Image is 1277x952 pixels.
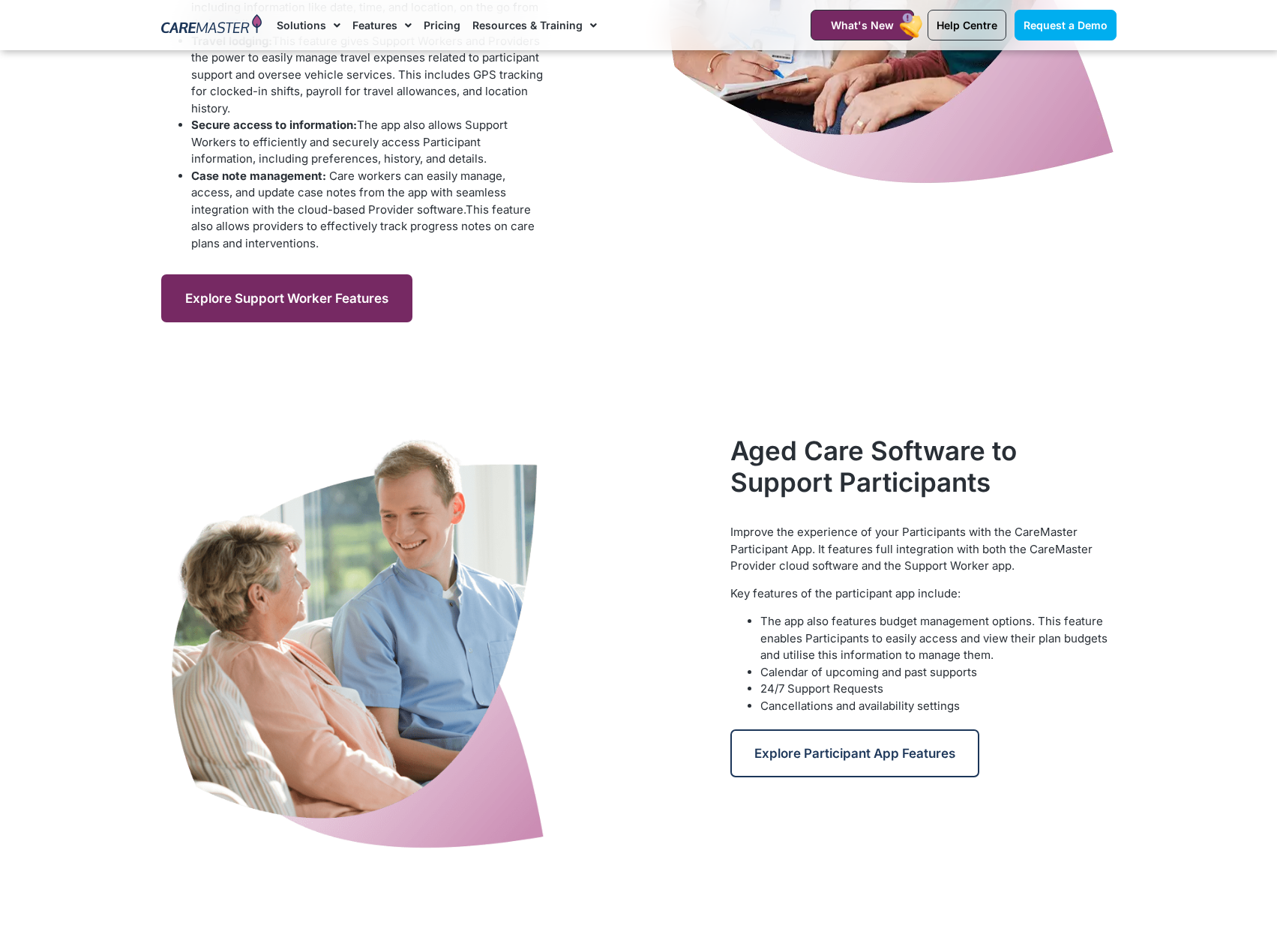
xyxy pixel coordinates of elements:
[161,435,550,855] img: A Support Worker, having a conversation with an NDIS Participant, refers to CareMaster’s Document...
[730,525,1093,573] span: Improve the experience of your Participants with the CareMaster Participant App. It features full...
[161,274,412,322] a: Explore Support Worker Features
[191,118,357,132] b: Secure access to information:
[1015,10,1117,40] a: Request a Demo
[191,168,547,253] li: This feature also allows providers to effectively track progress notes on care plans and interven...
[811,10,914,40] a: What's New
[760,681,883,696] span: 24/7 Support Requests
[191,118,508,166] span: The app also allows Support Workers to efficiently and securely access Participant information, i...
[760,665,977,679] span: Calendar of upcoming and past supports
[937,19,997,31] span: Help Centre
[161,14,262,37] img: CareMaster Logo
[1024,19,1108,31] span: Request a Demo
[730,435,1116,498] h2: Aged Care Software to Support Participants
[191,169,506,217] span: Care workers can easily manage, access, and update case notes from the app with seamless integrat...
[760,699,960,713] span: Cancellations and availability settings
[185,291,388,306] span: Explore Support Worker Features
[191,169,326,183] b: Case note management:
[754,746,955,761] span: Explore Participant App Features
[928,10,1006,40] a: Help Centre
[831,19,894,31] span: What's New
[730,729,979,777] a: Explore Participant App Features
[730,586,961,600] span: Key features of the participant app include:
[191,34,543,115] span: This feature gives Support Workers and Providers the power to easily manage travel expenses relat...
[760,614,1108,662] span: The app also features budget management options. This feature enables Participants to easily acce...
